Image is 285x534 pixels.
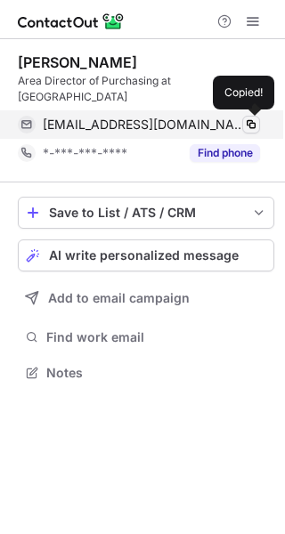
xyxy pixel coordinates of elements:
span: Notes [46,365,267,381]
div: Area Director of Purchasing at [GEOGRAPHIC_DATA] [18,73,274,105]
button: AI write personalized message [18,239,274,271]
button: Add to email campaign [18,282,274,314]
button: Notes [18,360,274,385]
img: ContactOut v5.3.10 [18,11,125,32]
span: Find work email [46,329,267,345]
button: Reveal Button [190,144,260,162]
span: Add to email campaign [48,291,190,305]
span: AI write personalized message [49,248,239,263]
div: [PERSON_NAME] [18,53,137,71]
div: Save to List / ATS / CRM [49,206,243,220]
button: save-profile-one-click [18,197,274,229]
span: [EMAIL_ADDRESS][DOMAIN_NAME] [43,117,247,133]
button: Find work email [18,325,274,350]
